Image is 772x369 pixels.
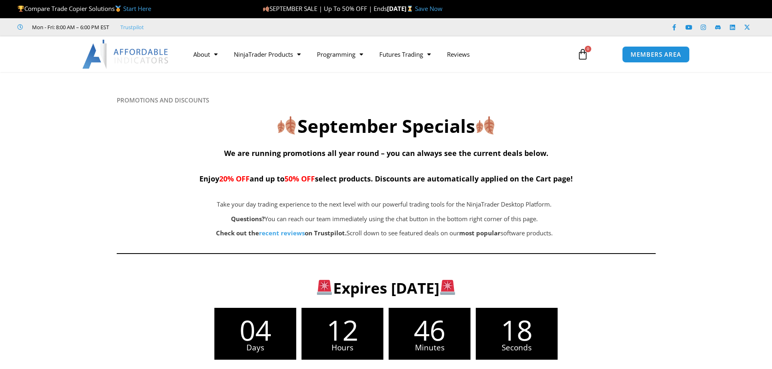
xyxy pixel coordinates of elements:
[476,316,558,344] span: 18
[216,229,346,237] strong: Check out the on Trustpilot.
[302,344,383,352] span: Hours
[214,344,296,352] span: Days
[302,316,383,344] span: 12
[117,96,656,104] h6: PROMOTIONS AND DISCOUNTS
[224,148,548,158] span: We are running promotions all year round – you can always see the current deals below.
[389,316,470,344] span: 46
[231,215,265,223] strong: Questions?
[631,51,681,58] span: MEMBERS AREA
[309,45,371,64] a: Programming
[439,45,478,64] a: Reviews
[459,229,500,237] b: most popular
[585,46,591,52] span: 0
[157,228,612,239] p: Scroll down to see featured deals on our software products.
[115,6,121,12] img: 🥇
[278,116,296,134] img: 🍂
[317,280,332,295] img: 🚨
[476,116,494,134] img: 🍂
[476,344,558,352] span: Seconds
[415,4,443,13] a: Save Now
[214,316,296,344] span: 04
[263,4,387,13] span: SEPTEMBER SALE | Up To 50% OFF | Ends
[217,200,552,208] span: Take your day trading experience to the next level with our powerful trading tools for the NinjaT...
[117,114,656,138] h2: September Specials
[30,22,109,32] span: Mon - Fri: 8:00 AM – 6:00 PM EST
[219,174,250,183] span: 20% OFF
[440,280,455,295] img: 🚨
[407,6,413,12] img: ⌛
[199,174,573,183] span: Enjoy and up to select products. Discounts are automatically applied on the Cart page!
[17,4,151,13] span: Compare Trade Copier Solutions
[387,4,415,13] strong: [DATE]
[389,344,470,352] span: Minutes
[259,229,305,237] a: recent reviews
[185,45,568,64] nav: Menu
[371,45,439,64] a: Futures Trading
[284,174,315,183] span: 50% OFF
[157,213,612,225] p: You can reach our team immediately using the chat button in the bottom right corner of this page.
[263,6,269,12] img: 🍂
[123,4,151,13] a: Start Here
[622,46,690,63] a: MEMBERS AREA
[82,40,169,69] img: LogoAI | Affordable Indicators – NinjaTrader
[226,45,309,64] a: NinjaTrader Products
[565,43,601,66] a: 0
[120,22,144,32] a: Trustpilot
[185,45,226,64] a: About
[130,278,642,298] h3: Expires [DATE]
[18,6,24,12] img: 🏆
